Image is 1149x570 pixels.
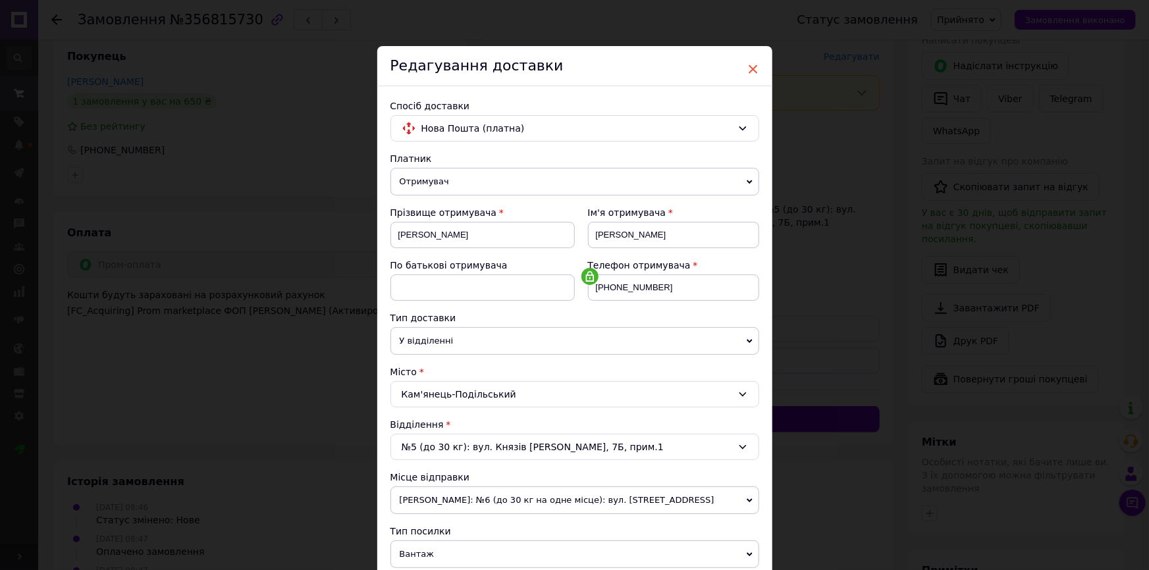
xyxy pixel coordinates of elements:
[390,365,759,378] div: Місто
[390,418,759,431] div: Відділення
[588,260,691,271] span: Телефон отримувача
[390,260,508,271] span: По батькові отримувача
[390,153,432,164] span: Платник
[377,46,772,86] div: Редагування доставки
[390,472,470,482] span: Місце відправки
[747,58,759,80] span: ×
[390,313,456,323] span: Тип доставки
[390,486,759,514] span: [PERSON_NAME]: №6 (до 30 кг на одне місце): вул. [STREET_ADDRESS]
[390,99,759,113] div: Спосіб доставки
[390,434,759,460] div: №5 (до 30 кг): вул. Князів [PERSON_NAME], 7Б, прим.1
[421,121,732,136] span: Нова Пошта (платна)
[390,540,759,568] span: Вантаж
[390,327,759,355] span: У відділенні
[390,381,759,407] div: Кам'янець-Подільський
[390,168,759,195] span: Отримувач
[588,207,666,218] span: Ім'я отримувача
[588,274,759,301] input: +380
[390,207,497,218] span: Прізвище отримувача
[390,526,451,536] span: Тип посилки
